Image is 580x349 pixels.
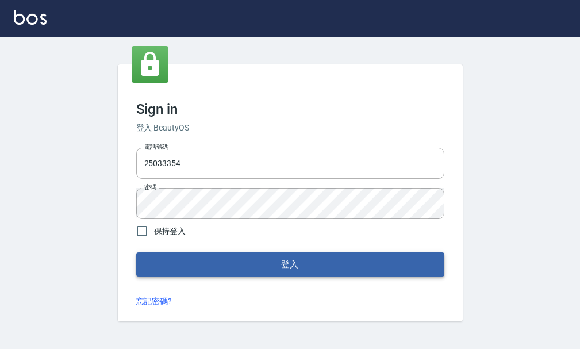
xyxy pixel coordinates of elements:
[136,252,444,277] button: 登入
[154,225,186,237] span: 保持登入
[136,296,172,308] a: 忘記密碼?
[14,10,47,25] img: Logo
[136,101,444,117] h3: Sign in
[144,183,156,191] label: 密碼
[144,143,168,151] label: 電話號碼
[136,122,444,134] h6: 登入 BeautyOS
